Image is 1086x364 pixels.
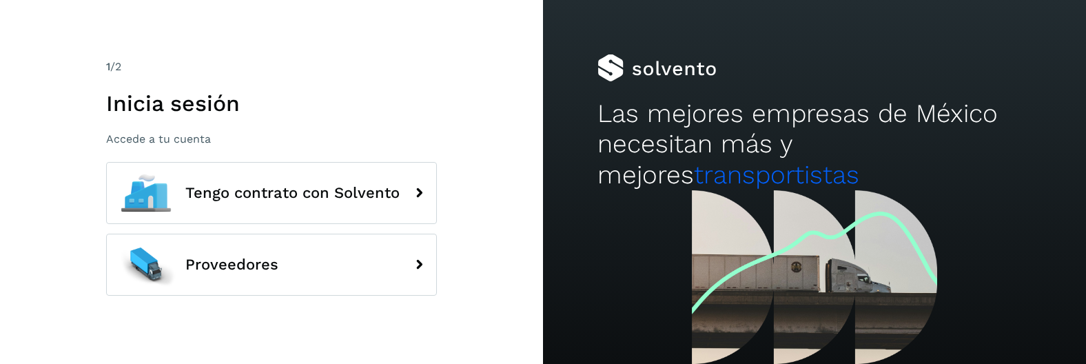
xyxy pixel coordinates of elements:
[106,90,437,117] h1: Inicia sesión
[185,256,278,273] span: Proveedores
[106,162,437,224] button: Tengo contrato con Solvento
[694,160,859,190] span: transportistas
[106,59,437,75] div: /2
[106,234,437,296] button: Proveedores
[597,99,1032,190] h2: Las mejores empresas de México necesitan más y mejores
[185,185,400,201] span: Tengo contrato con Solvento
[106,132,437,145] p: Accede a tu cuenta
[106,60,110,73] span: 1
